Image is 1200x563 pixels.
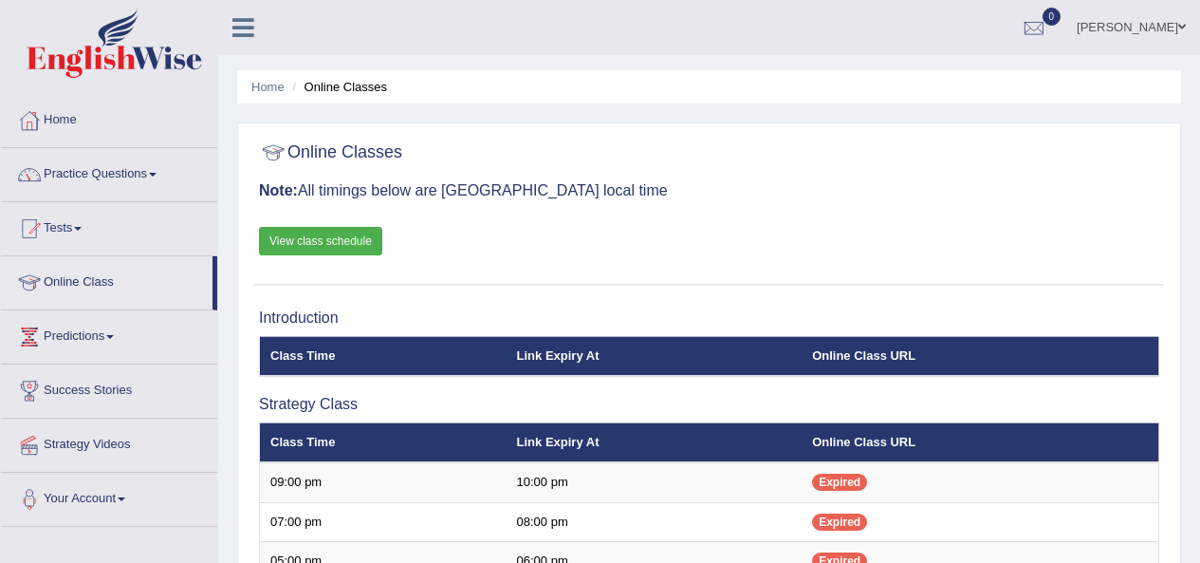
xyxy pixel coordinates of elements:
a: Tests [1,202,217,250]
th: Class Time [260,336,507,376]
h3: Introduction [259,310,1159,327]
th: Online Class URL [802,336,1158,376]
td: 09:00 pm [260,462,507,502]
td: 08:00 pm [507,502,803,542]
th: Online Class URL [802,422,1158,462]
td: 07:00 pm [260,502,507,542]
h3: Strategy Class [259,396,1159,413]
a: Success Stories [1,365,217,412]
th: Link Expiry At [507,336,803,376]
li: Online Classes [287,78,387,96]
b: Note: [259,182,298,198]
a: Strategy Videos [1,419,217,466]
a: Home [1,94,217,141]
h3: All timings below are [GEOGRAPHIC_DATA] local time [259,182,1159,199]
span: 0 [1043,8,1062,26]
th: Link Expiry At [507,422,803,462]
a: Online Class [1,256,212,304]
span: Expired [812,474,867,491]
a: Predictions [1,310,217,358]
th: Class Time [260,422,507,462]
a: Practice Questions [1,148,217,196]
a: Your Account [1,473,217,520]
h2: Online Classes [259,139,402,167]
a: Home [251,80,285,94]
td: 10:00 pm [507,462,803,502]
span: Expired [812,514,867,531]
a: View class schedule [259,227,382,255]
